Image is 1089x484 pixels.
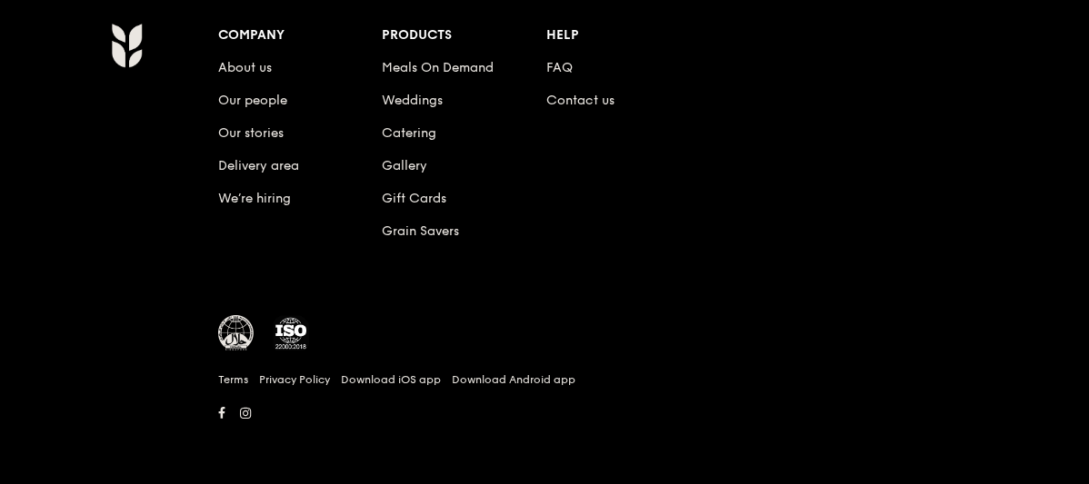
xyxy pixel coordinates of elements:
[452,372,575,387] a: Download Android app
[218,191,291,206] a: We’re hiring
[273,315,309,351] img: ISO Certified
[218,372,248,387] a: Terms
[111,23,143,68] img: Grain
[382,125,436,141] a: Catering
[44,426,1045,440] h6: Revision
[218,60,272,75] a: About us
[218,93,287,108] a: Our people
[259,372,330,387] a: Privacy Policy
[218,158,299,173] a: Delivery area
[218,23,382,48] div: Company
[382,191,446,206] a: Gift Cards
[546,23,710,48] div: Help
[382,60,494,75] a: Meals On Demand
[546,60,573,75] a: FAQ
[341,372,441,387] a: Download iOS app
[546,93,614,108] a: Contact us
[382,158,427,173] a: Gallery
[382,23,545,48] div: Products
[382,223,459,239] a: Grain Savers
[382,93,443,108] a: Weddings
[218,125,284,141] a: Our stories
[218,315,255,351] img: MUIS Halal Certified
